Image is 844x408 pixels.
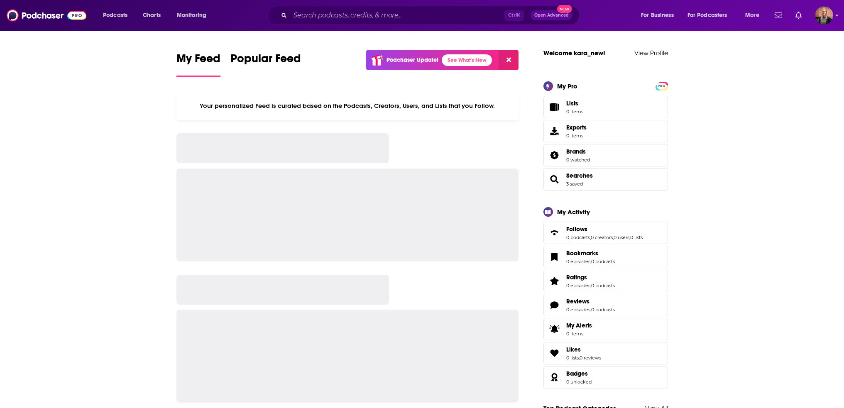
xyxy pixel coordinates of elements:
[546,251,563,263] a: Bookmarks
[566,298,590,305] span: Reviews
[543,96,668,118] a: Lists
[230,51,301,77] a: Popular Feed
[546,299,563,311] a: Reviews
[566,235,590,240] a: 0 podcasts
[815,6,833,24] img: User Profile
[566,249,598,257] span: Bookmarks
[566,225,643,233] a: Follows
[566,249,615,257] a: Bookmarks
[641,10,674,21] span: For Business
[546,347,563,359] a: Likes
[543,168,668,191] span: Searches
[566,172,593,179] a: Searches
[566,100,578,107] span: Lists
[566,259,590,264] a: 0 episodes
[566,379,592,385] a: 0 unlocked
[543,222,668,244] span: Follows
[566,133,587,139] span: 0 items
[614,235,629,240] a: 0 users
[177,10,206,21] span: Monitoring
[137,9,166,22] a: Charts
[543,120,668,142] a: Exports
[566,346,581,353] span: Likes
[176,51,220,71] span: My Feed
[103,10,127,21] span: Podcasts
[630,235,643,240] a: 0 lists
[543,144,668,166] span: Brands
[546,173,563,185] a: Searches
[657,82,667,88] a: PRO
[566,307,590,313] a: 0 episodes
[546,275,563,287] a: Ratings
[171,9,217,22] button: open menu
[97,9,138,22] button: open menu
[557,208,590,216] div: My Activity
[504,10,524,21] span: Ctrl K
[657,83,667,89] span: PRO
[546,323,563,335] span: My Alerts
[682,9,739,22] button: open menu
[7,7,86,23] img: Podchaser - Follow, Share and Rate Podcasts
[566,370,588,377] span: Badges
[230,51,301,71] span: Popular Feed
[543,294,668,316] span: Reviews
[546,227,563,239] a: Follows
[635,9,684,22] button: open menu
[176,92,519,120] div: Your personalized Feed is curated based on the Podcasts, Creators, Users, and Lists that you Follow.
[566,100,583,107] span: Lists
[590,235,591,240] span: ,
[745,10,759,21] span: More
[815,6,833,24] button: Show profile menu
[591,307,615,313] a: 0 podcasts
[566,331,592,337] span: 0 items
[634,49,668,57] a: View Profile
[566,181,583,187] a: 3 saved
[792,8,805,22] a: Show notifications dropdown
[566,225,587,233] span: Follows
[566,109,583,115] span: 0 items
[543,342,668,364] span: Likes
[566,124,587,131] span: Exports
[546,101,563,113] span: Lists
[543,49,605,57] a: Welcome kara_new!
[566,370,592,377] a: Badges
[546,371,563,383] a: Badges
[534,13,569,17] span: Open Advanced
[771,8,785,22] a: Show notifications dropdown
[275,6,587,25] div: Search podcasts, credits, & more...
[815,6,833,24] span: Logged in as kara_new
[566,322,592,329] span: My Alerts
[566,283,590,288] a: 0 episodes
[531,10,572,20] button: Open AdvancedNew
[580,355,601,361] a: 0 reviews
[566,148,590,155] a: Brands
[543,366,668,388] span: Badges
[143,10,161,21] span: Charts
[566,298,615,305] a: Reviews
[613,235,614,240] span: ,
[543,318,668,340] a: My Alerts
[591,283,615,288] a: 0 podcasts
[557,5,572,13] span: New
[579,355,580,361] span: ,
[566,274,615,281] a: Ratings
[543,270,668,292] span: Ratings
[546,125,563,137] span: Exports
[290,9,504,22] input: Search podcasts, credits, & more...
[591,235,613,240] a: 0 creators
[543,246,668,268] span: Bookmarks
[687,10,727,21] span: For Podcasters
[566,274,587,281] span: Ratings
[566,148,586,155] span: Brands
[591,259,615,264] a: 0 podcasts
[739,9,770,22] button: open menu
[546,149,563,161] a: Brands
[176,51,220,77] a: My Feed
